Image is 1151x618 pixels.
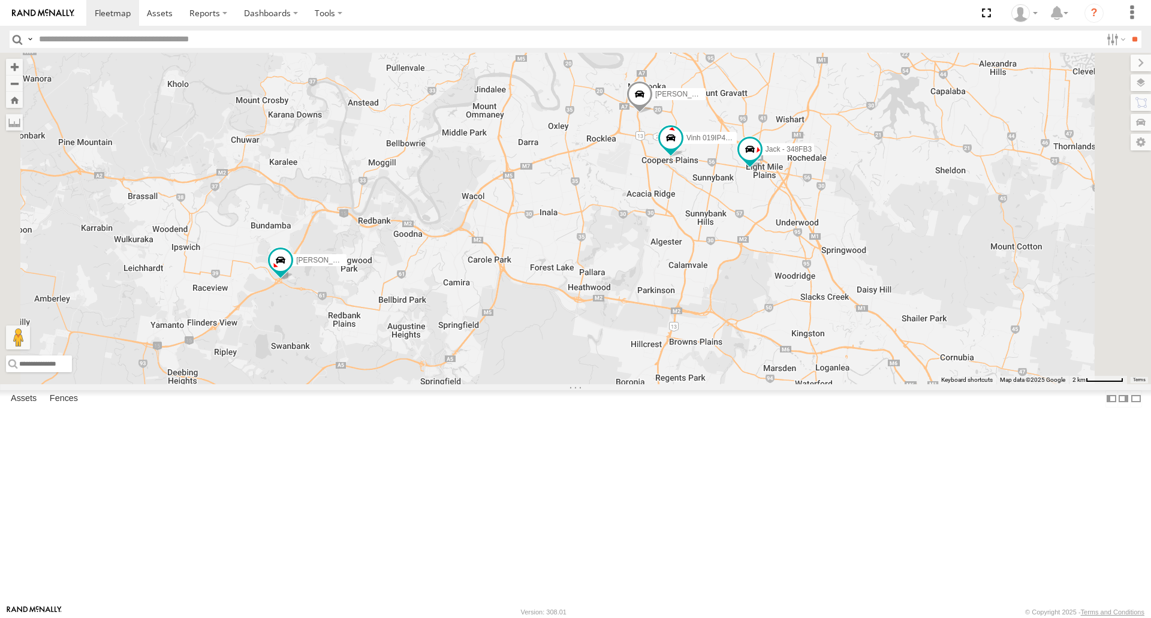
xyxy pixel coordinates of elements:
[1072,376,1086,383] span: 2 km
[1133,377,1146,382] a: Terms (opens in new tab)
[941,376,993,384] button: Keyboard shortcuts
[6,114,23,131] label: Measure
[521,608,567,616] div: Version: 308.01
[6,325,30,349] button: Drag Pegman onto the map to open Street View
[1131,134,1151,150] label: Map Settings
[25,31,35,48] label: Search Query
[686,134,748,142] span: Vinh 019IP4 - Hilux
[6,59,23,75] button: Zoom in
[1081,608,1144,616] a: Terms and Conditions
[1102,31,1128,48] label: Search Filter Options
[6,92,23,108] button: Zoom Home
[1069,376,1127,384] button: Map Scale: 2 km per 59 pixels
[6,75,23,92] button: Zoom out
[1007,4,1042,22] div: Marco DiBenedetto
[296,257,412,265] span: [PERSON_NAME] B - Corolla Hatch
[1084,4,1104,23] i: ?
[1117,390,1129,408] label: Dock Summary Table to the Right
[655,90,743,98] span: [PERSON_NAME] - 017IP4
[12,9,74,17] img: rand-logo.svg
[1130,390,1142,408] label: Hide Summary Table
[5,391,43,408] label: Assets
[7,606,62,618] a: Visit our Website
[1105,390,1117,408] label: Dock Summary Table to the Left
[1000,376,1065,383] span: Map data ©2025 Google
[766,146,812,154] span: Jack - 348FB3
[44,391,84,408] label: Fences
[1025,608,1144,616] div: © Copyright 2025 -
